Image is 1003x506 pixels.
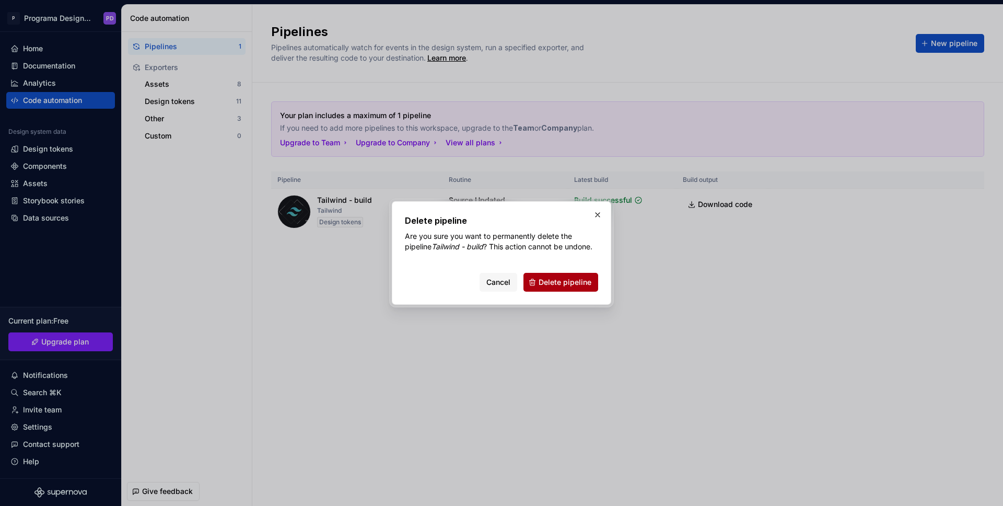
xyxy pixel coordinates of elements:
[405,214,598,227] h2: Delete pipeline
[431,242,483,251] i: Tailwind - build
[486,277,510,287] span: Cancel
[405,231,598,252] p: Are you sure you want to permanently delete the pipeline ? This action cannot be undone.
[523,273,598,292] button: Delete pipeline
[539,277,591,287] span: Delete pipeline
[480,273,517,292] button: Cancel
